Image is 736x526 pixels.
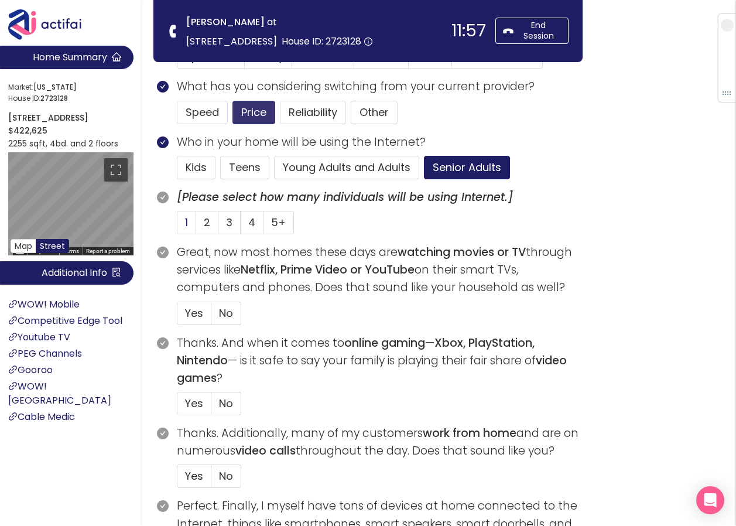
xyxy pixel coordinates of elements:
[8,299,18,309] span: link
[177,78,583,95] p: What has you considering switching from your current provider?
[226,215,232,230] span: 3
[177,334,583,388] p: Thanks. And when it comes to — — is it safe to say your family is playing their fair share of ?
[177,134,583,151] p: Who in your home will be using the Internet?
[219,469,233,483] span: No
[33,82,77,92] strong: [US_STATE]
[8,347,82,360] a: PEG Channels
[186,15,277,48] span: at [STREET_ADDRESS]
[8,330,70,344] a: Youtube TV
[8,82,130,93] span: Market:
[167,25,180,37] span: phone
[15,240,32,252] span: Map
[40,240,65,252] span: Street
[63,248,79,254] a: Terms (opens in new tab)
[248,215,255,230] span: 4
[8,363,53,377] a: Gooroo
[451,22,486,39] div: 11:57
[177,189,513,205] b: [Please select how many individuals will be using Internet.]
[8,349,18,358] span: link
[8,298,80,311] a: WOW! Mobile
[8,412,18,421] span: link
[86,248,130,254] a: Report a problem
[157,136,169,148] span: check-circle
[8,314,122,327] a: Competitive Edge Tool
[495,18,569,44] button: End Session
[204,215,210,230] span: 2
[186,15,265,29] strong: [PERSON_NAME]
[219,306,233,320] span: No
[8,316,18,325] span: link
[280,101,346,124] button: Reliability
[40,93,68,103] strong: 2723128
[157,337,169,349] span: check-circle
[185,306,203,320] span: Yes
[157,428,169,439] span: check-circle
[8,9,93,40] img: Actifai Logo
[157,247,169,258] span: check-circle
[8,93,130,104] span: House ID:
[185,396,203,411] span: Yes
[8,380,111,407] a: WOW! [GEOGRAPHIC_DATA]
[177,244,583,297] p: Great, now most homes these days are through services like on their smart TVs, computers and phon...
[241,262,415,278] b: Netflix, Prime Video or YouTube
[8,112,88,124] strong: [STREET_ADDRESS]
[104,158,128,182] button: Toggle fullscreen view
[8,365,18,374] span: link
[282,35,361,48] span: House ID: 2723128
[8,332,18,341] span: link
[271,215,286,230] span: 5+
[157,81,169,93] span: check-circle
[232,101,275,124] button: Price
[8,137,133,150] p: 2255 sqft, 4bd. and 2 floors
[157,500,169,512] span: check-circle
[177,101,228,124] button: Speed
[8,381,18,391] span: link
[220,156,269,179] button: Teens
[185,215,188,230] span: 1
[177,156,215,179] button: Kids
[344,335,425,351] b: online gaming
[398,244,526,260] b: watching movies or TV
[424,156,510,179] button: Senior Adults
[8,152,133,255] div: Street View
[8,410,75,423] a: Cable Medic
[219,396,233,411] span: No
[423,425,516,441] b: work from home
[8,152,133,255] div: Map
[177,335,535,368] b: Xbox, PlayStation, Nintendo
[696,486,724,514] div: Open Intercom Messenger
[157,192,169,203] span: check-circle
[177,425,583,460] p: Thanks. Additionally, many of my customers and are on numerous throughout the day. Does that soun...
[235,443,296,459] b: video calls
[8,125,47,136] strong: $422,625
[351,101,398,124] button: Other
[185,469,203,483] span: Yes
[274,156,419,179] button: Young Adults and Adults
[177,353,567,386] b: video games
